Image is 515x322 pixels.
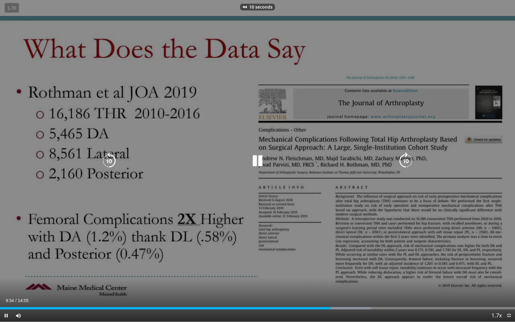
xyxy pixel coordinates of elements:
[15,298,17,303] span: /
[503,309,515,322] button: Exit Fullscreen
[249,5,273,9] p: 10 seconds
[6,298,14,303] span: 9:34
[490,309,503,322] button: Playback Rate
[18,298,29,303] span: 14:55
[12,309,25,322] button: Mute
